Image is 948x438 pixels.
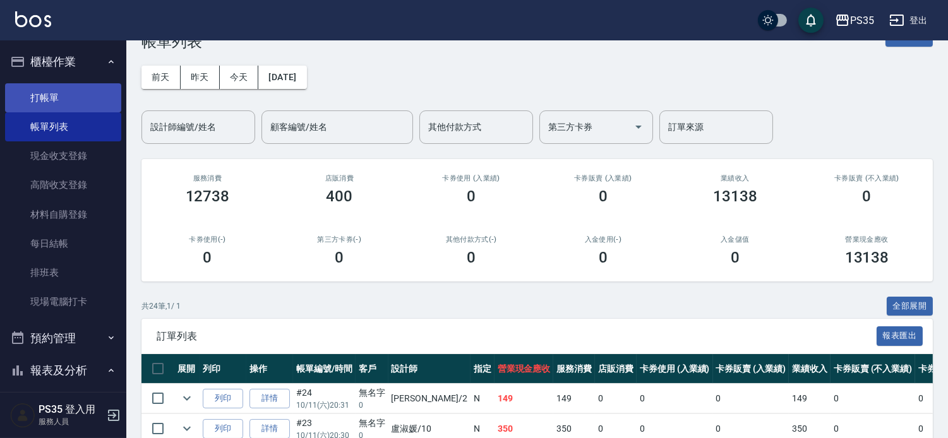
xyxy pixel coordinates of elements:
[798,8,824,33] button: save
[863,187,872,205] h3: 0
[5,287,121,316] a: 現場電腦打卡
[884,9,933,32] button: 登出
[816,235,918,244] h2: 營業現金應收
[467,249,476,266] h3: 0
[5,354,121,387] button: 報表及分析
[831,384,915,413] td: 0
[5,45,121,78] button: 櫃檯作業
[293,384,356,413] td: #24
[246,354,293,384] th: 操作
[177,389,196,408] button: expand row
[731,249,740,266] h3: 0
[5,322,121,355] button: 預約管理
[877,329,923,341] a: 報表匯出
[637,384,713,413] td: 0
[177,419,196,438] button: expand row
[684,174,786,182] h2: 業績收入
[335,249,344,266] h3: 0
[5,141,121,170] a: 現金收支登錄
[39,416,103,427] p: 服務人員
[141,66,181,89] button: 前天
[845,249,889,266] h3: 13138
[200,354,246,384] th: 列印
[713,354,789,384] th: 卡券販賣 (入業績)
[141,33,202,50] h3: 帳單列表
[637,354,713,384] th: 卡券使用 (入業績)
[467,187,476,205] h3: 0
[10,403,35,428] img: Person
[249,389,290,408] a: 詳情
[5,258,121,287] a: 排班表
[553,354,595,384] th: 服務消費
[5,392,121,421] a: 報表目錄
[388,384,471,413] td: [PERSON_NAME] /2
[186,187,230,205] h3: 12738
[789,354,831,384] th: 業績收入
[552,235,654,244] h2: 入金使用(-)
[595,384,637,413] td: 0
[15,11,51,27] img: Logo
[599,187,608,205] h3: 0
[289,174,390,182] h2: 店販消費
[816,174,918,182] h2: 卡券販賣 (不入業績)
[356,354,388,384] th: 客戶
[421,235,522,244] h2: 其他付款方式(-)
[388,354,471,384] th: 設計師
[39,403,103,416] h5: PS35 登入用
[713,384,789,413] td: 0
[220,66,259,89] button: 今天
[203,389,243,408] button: 列印
[877,326,923,346] button: 報表匯出
[174,354,200,384] th: 展開
[421,174,522,182] h2: 卡券使用 (入業績)
[5,83,121,112] a: 打帳單
[5,170,121,199] a: 高階收支登錄
[471,354,495,384] th: 指定
[553,384,595,413] td: 149
[157,330,877,343] span: 訂單列表
[628,117,649,137] button: Open
[5,229,121,258] a: 每日結帳
[157,174,258,182] h3: 服務消費
[5,200,121,229] a: 材料自購登錄
[495,384,554,413] td: 149
[359,400,385,411] p: 0
[831,354,915,384] th: 卡券販賣 (不入業績)
[5,112,121,141] a: 帳單列表
[258,66,306,89] button: [DATE]
[552,174,654,182] h2: 卡券販賣 (入業績)
[359,386,385,400] div: 無名字
[495,354,554,384] th: 營業現金應收
[713,187,757,205] h3: 13138
[289,235,390,244] h2: 第三方卡券(-)
[157,235,258,244] h2: 卡券使用(-)
[359,417,385,430] div: 無名字
[203,249,212,266] h3: 0
[296,400,352,411] p: 10/11 (六) 20:31
[830,8,879,33] button: PS35
[789,384,831,413] td: 149
[141,300,181,312] p: 共 24 筆, 1 / 1
[599,249,608,266] h3: 0
[471,384,495,413] td: N
[684,235,786,244] h2: 入金儲值
[293,354,356,384] th: 帳單編號/時間
[595,354,637,384] th: 店販消費
[850,13,874,28] div: PS35
[887,297,933,316] button: 全部展開
[326,187,352,205] h3: 400
[181,66,220,89] button: 昨天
